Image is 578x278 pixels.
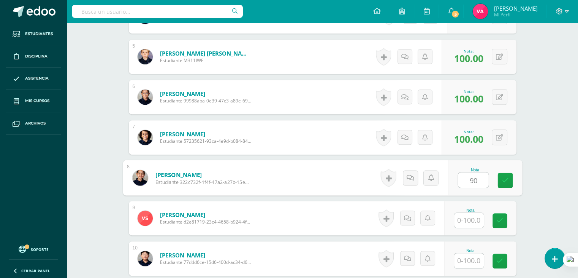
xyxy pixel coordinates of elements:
[160,90,251,97] a: [PERSON_NAME]
[160,251,251,259] a: [PERSON_NAME]
[21,268,50,273] span: Cerrar panel
[25,120,46,126] span: Archivos
[454,253,484,268] input: 0-100.0
[138,251,153,266] img: dcd5c6c92e08589f36435295726005f6.png
[454,92,483,105] span: 100.00
[494,11,537,18] span: Mi Perfil
[160,50,251,57] a: [PERSON_NAME] [PERSON_NAME]
[458,173,488,188] input: 0-100.0
[6,90,61,112] a: Mis cursos
[6,45,61,68] a: Disciplina
[454,213,484,228] input: 0-100.0
[160,97,251,104] span: Estudiante 99988aba-0e39-47c3-a89e-69697cf3ce71
[155,171,249,179] a: [PERSON_NAME]
[160,219,251,225] span: Estudiante d2e81719-23c4-4658-b924-4f73b4a7282c
[454,89,483,94] div: Nota:
[138,49,153,64] img: ddb98d64c1575bdbdb695d4713f6d1e6.png
[138,130,153,145] img: cba0c8055d3b121cc5cd32902ce0586d.png
[160,211,251,219] a: [PERSON_NAME]
[132,170,148,185] img: 6d147f9232f503aa888c01ca32f5f0fd.png
[25,31,53,37] span: Estudiantes
[25,75,49,81] span: Asistencia
[160,57,251,64] span: Estudiante M311IWE
[6,68,61,90] a: Asistencia
[138,89,153,105] img: 0f4e9ab9c19df8885bfbde419220048e.png
[494,5,537,12] span: [PERSON_NAME]
[160,259,251,265] span: Estudiante 77ddd6ce-15d6-400d-ac34-d60ee400c085
[9,244,58,254] a: Soporte
[6,23,61,45] a: Estudiantes
[454,208,487,212] div: Nota
[6,112,61,135] a: Archivos
[473,4,488,19] img: 936a78b7cb0cb5c5f72443f4583e7df9.png
[155,179,249,185] span: Estudiante 322c732f-1f4f-47a2-a27b-15e8ee8d9b39
[25,53,48,59] span: Disciplina
[160,130,251,138] a: [PERSON_NAME]
[138,211,153,226] img: 7d335e3ee09f30ac87e034ae0a444c5e.png
[454,249,487,253] div: Nota
[454,52,483,65] span: 100.00
[451,10,459,18] span: 5
[25,98,49,104] span: Mis cursos
[31,247,49,252] span: Soporte
[160,138,251,144] span: Estudiante 57235621-93ca-4e9d-b084-848ca1028b5a
[454,48,483,54] div: Nota:
[454,129,483,134] div: Nota:
[72,5,243,18] input: Busca un usuario...
[458,168,492,172] div: Nota
[454,133,483,145] span: 100.00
